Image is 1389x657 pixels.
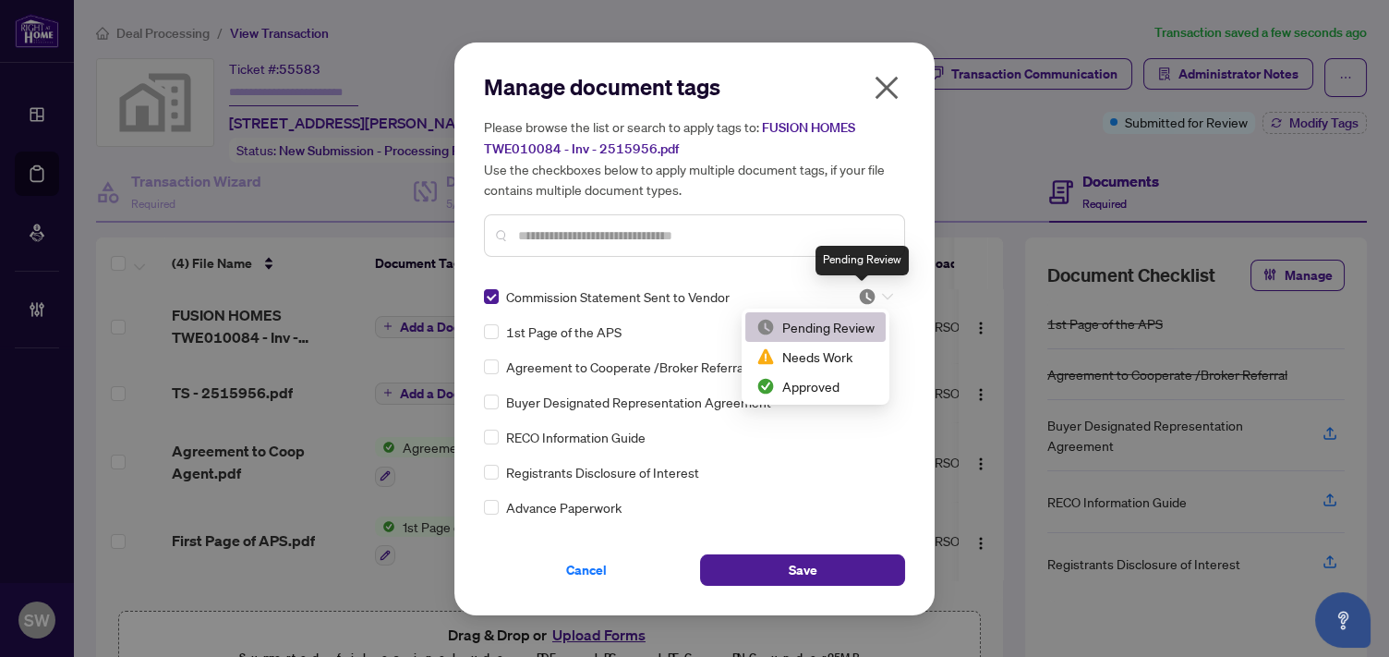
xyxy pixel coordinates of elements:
span: Save [789,555,817,585]
img: status [858,287,876,306]
span: Advance Paperwork [506,497,622,517]
img: status [756,318,775,336]
span: Cancel [566,555,607,585]
button: Cancel [484,554,689,586]
span: RECO Information Guide [506,427,646,447]
button: Save [700,554,905,586]
button: Open asap [1315,592,1371,648]
div: Needs Work [745,342,886,371]
span: Registrants Disclosure of Interest [506,462,699,482]
span: Buyer Designated Representation Agreement [506,392,771,412]
span: Agreement to Cooperate /Broker Referral [506,357,746,377]
h5: Please browse the list or search to apply tags to: Use the checkboxes below to apply multiple doc... [484,116,905,200]
div: Pending Review [756,317,875,337]
div: Approved [756,376,875,396]
img: status [756,347,775,366]
span: Pending Review [858,287,893,306]
h2: Manage document tags [484,72,905,102]
span: FUSION HOMES TWE010084 - Inv - 2515956.pdf [484,119,855,157]
span: close [872,73,901,103]
span: 1st Page of the APS [506,322,622,342]
div: Pending Review [745,312,886,342]
span: Commission Statement Sent to Vendor [506,286,730,307]
div: Pending Review [815,246,909,275]
img: status [756,377,775,395]
div: Needs Work [756,347,875,367]
div: Approved [745,371,886,401]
